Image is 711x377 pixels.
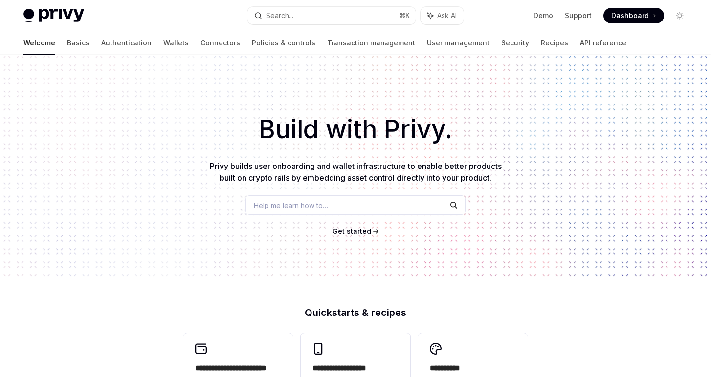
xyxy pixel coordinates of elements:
[23,9,84,22] img: light logo
[101,31,152,55] a: Authentication
[163,31,189,55] a: Wallets
[183,308,528,317] h2: Quickstarts & recipes
[333,227,371,235] span: Get started
[400,12,410,20] span: ⌘ K
[210,161,502,183] span: Privy builds user onboarding and wallet infrastructure to enable better products built on crypto ...
[266,10,293,21] div: Search...
[327,31,415,55] a: Transaction management
[421,7,464,24] button: Ask AI
[252,31,315,55] a: Policies & controls
[333,227,371,236] a: Get started
[247,7,416,24] button: Search...⌘K
[565,11,592,21] a: Support
[611,11,649,21] span: Dashboard
[580,31,626,55] a: API reference
[437,11,457,21] span: Ask AI
[23,31,55,55] a: Welcome
[672,8,688,23] button: Toggle dark mode
[67,31,89,55] a: Basics
[200,31,240,55] a: Connectors
[533,11,553,21] a: Demo
[254,200,328,210] span: Help me learn how to…
[541,31,568,55] a: Recipes
[16,110,695,148] h1: Build with Privy.
[501,31,529,55] a: Security
[603,8,664,23] a: Dashboard
[427,31,489,55] a: User management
